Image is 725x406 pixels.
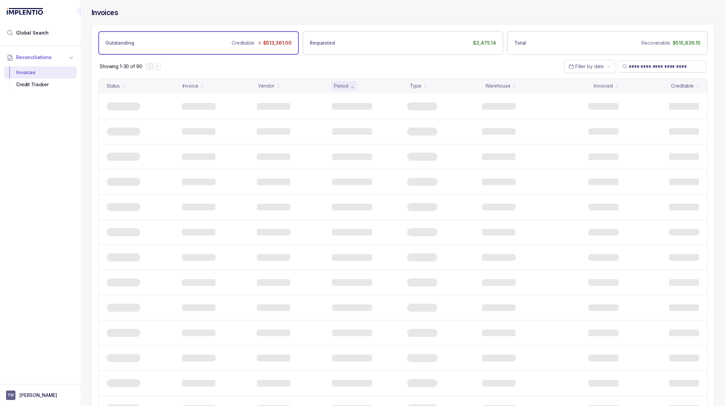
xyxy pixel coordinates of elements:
[16,54,52,61] span: Reconciliations
[473,40,496,46] p: $2,475.14
[105,40,134,46] p: Outstanding
[514,40,526,46] p: Total
[594,83,613,89] div: Invoiced
[232,40,254,46] p: Creditable
[6,391,75,400] button: User initials[PERSON_NAME]
[154,63,161,70] button: Next Page
[4,50,77,65] button: Reconciliations
[673,40,700,46] p: $515,836.15
[334,83,348,89] div: Period
[19,392,57,399] p: [PERSON_NAME]
[575,63,604,69] span: Filter by date
[671,83,694,89] div: Creditable
[9,66,71,79] div: Invoices
[258,83,274,89] div: Vendor
[91,8,118,17] h4: Invoices
[641,40,670,46] p: Recoverable
[77,7,85,15] div: Collapse Icon
[410,83,421,89] div: Type
[183,83,198,89] div: Invoice
[6,391,15,400] span: User initials
[4,65,77,92] div: Reconciliations
[16,30,49,36] span: Global Search
[263,40,292,46] p: $513,361.00
[564,60,615,73] button: Date Range Picker
[107,83,120,89] div: Status
[569,63,604,70] search: Date Range Picker
[485,83,511,89] div: Warehouse
[100,63,142,70] div: Remaining page entries
[310,40,335,46] p: Requested
[100,63,142,70] p: Showing 1-30 of 90
[9,79,71,91] div: Credit Tracker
